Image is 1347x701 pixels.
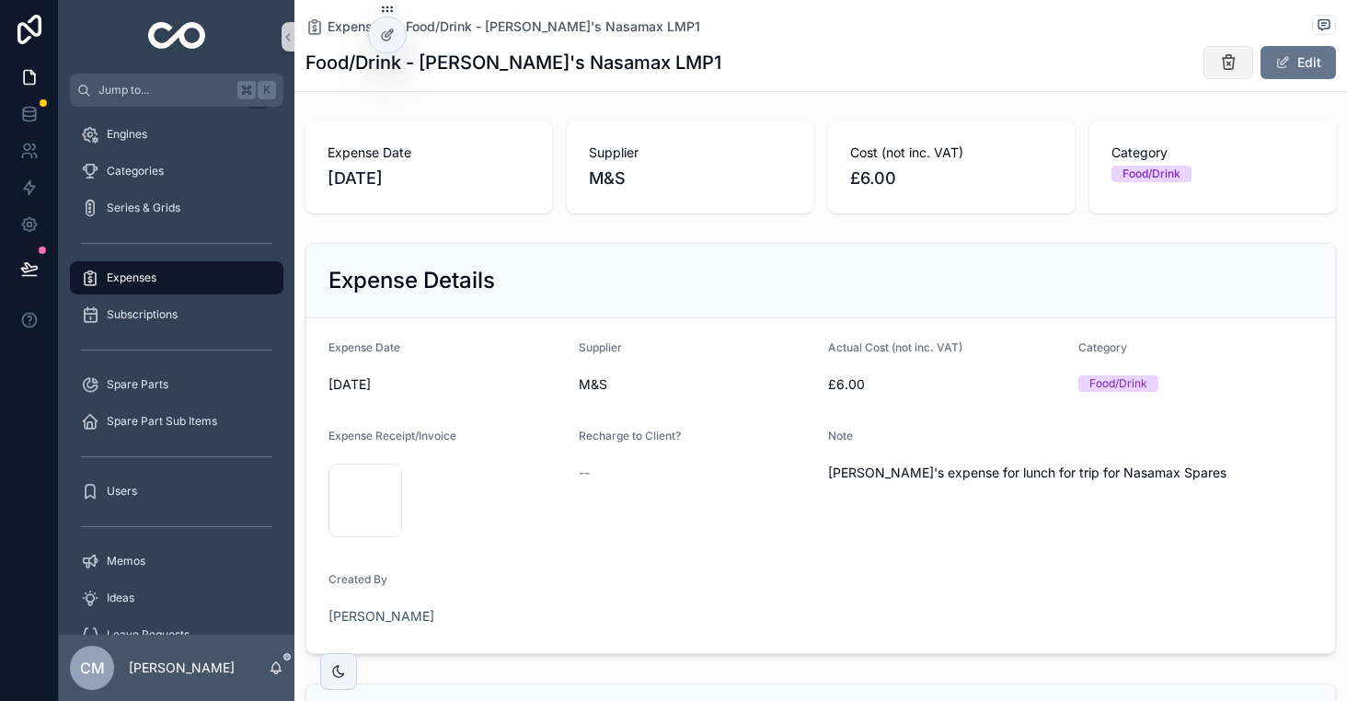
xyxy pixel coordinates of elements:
a: Series & Grids [70,191,283,224]
img: App logo [148,22,206,52]
a: Subscriptions [70,298,283,331]
span: Memos [107,554,145,569]
span: Expense Date [328,144,530,162]
a: Users [70,475,283,508]
p: [PERSON_NAME] [129,659,235,677]
a: Expenses [70,261,283,294]
span: Expenses [107,270,156,285]
span: Note [828,429,853,442]
span: Actual Cost (not inc. VAT) [828,340,962,354]
span: Supplier [589,144,791,162]
span: K [259,83,274,98]
span: M&S [589,166,791,191]
div: Food/Drink [1089,375,1147,392]
span: Ideas [107,591,134,605]
a: Spare Part Sub Items [70,405,283,438]
span: Category [1111,144,1314,162]
span: Expense Date [328,340,400,354]
div: scrollable content [59,107,294,635]
span: Spare Part Sub Items [107,414,217,429]
span: Category [1078,340,1127,354]
span: M&S [579,375,814,394]
a: [PERSON_NAME] [328,607,434,626]
span: Spare Parts [107,377,168,392]
button: Jump to...K [70,74,283,107]
span: Expenses [328,17,387,36]
h2: Expense Details [328,266,495,295]
span: Created By [328,572,387,586]
a: Leave Requests [70,618,283,651]
span: Leave Requests [107,627,190,642]
span: Expense Receipt/Invoice [328,429,456,442]
span: £6.00 [850,166,1053,191]
a: Expenses [305,17,387,36]
a: Food/Drink - [PERSON_NAME]'s Nasamax LMP1 [406,17,700,36]
span: Jump to... [98,83,230,98]
span: Categories [107,164,164,178]
span: -- [579,464,590,482]
button: Edit [1261,46,1336,79]
div: Food/Drink [1122,166,1180,182]
span: Series & Grids [107,201,180,215]
span: Users [107,484,137,499]
span: Recharge to Client? [579,429,681,442]
a: Ideas [70,581,283,615]
span: [PERSON_NAME]'s expense for lunch for trip for Nasamax Spares [828,464,1313,482]
a: Memos [70,545,283,578]
a: Spare Parts [70,368,283,401]
span: [DATE] [328,375,564,394]
a: Engines [70,118,283,151]
span: [DATE] [328,166,530,191]
span: £6.00 [828,375,1064,394]
span: Subscriptions [107,307,178,322]
span: Supplier [579,340,622,354]
h1: Food/Drink - [PERSON_NAME]'s Nasamax LMP1 [305,50,721,75]
span: Engines [107,127,147,142]
a: Categories [70,155,283,188]
span: Cost (not inc. VAT) [850,144,1053,162]
span: CM [80,657,105,679]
